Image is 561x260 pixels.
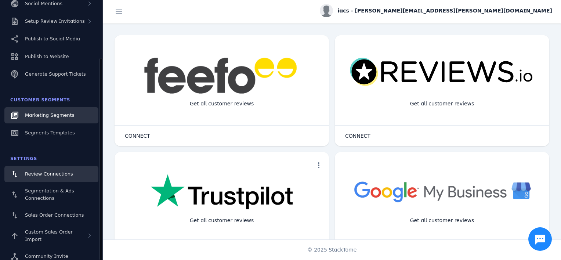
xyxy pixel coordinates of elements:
img: reviewsio.svg [350,57,535,87]
a: Publish to Social Media [4,31,98,47]
a: Segmentation & Ads Connections [4,184,98,206]
a: Sales Order Connections [4,207,98,223]
a: Marketing Segments [4,107,98,123]
div: Get all customer reviews [404,211,480,230]
span: Review Connections [25,171,73,177]
img: trustpilot.png [151,174,293,211]
a: Publish to Website [4,48,98,65]
button: CONNECT [117,129,158,143]
div: Get all customer reviews [184,94,260,113]
span: Segments Templates [25,130,75,136]
span: Setup Review Invitations [25,18,85,24]
span: CONNECT [125,133,150,138]
span: Customer Segments [10,97,70,102]
button: CONNECT [338,129,378,143]
span: © 2025 StackTome [307,246,357,254]
img: profile.jpg [320,4,333,17]
span: Social Mentions [25,1,62,6]
span: Custom Sales Order Import [25,229,73,242]
span: Publish to Website [25,54,69,59]
button: iacs - [PERSON_NAME][EMAIL_ADDRESS][PERSON_NAME][DOMAIN_NAME] [320,4,552,17]
span: CONNECT [345,133,370,138]
span: iacs - [PERSON_NAME][EMAIL_ADDRESS][PERSON_NAME][DOMAIN_NAME] [337,7,552,15]
span: Publish to Social Media [25,36,80,41]
img: feefo.png [143,57,301,94]
span: Generate Support Tickets [25,71,86,77]
div: Get all customer reviews [184,211,260,230]
a: Generate Support Tickets [4,66,98,82]
span: Marketing Segments [25,112,74,118]
span: Sales Order Connections [25,212,84,218]
a: Segments Templates [4,125,98,141]
span: Segmentation & Ads Connections [25,188,74,201]
button: more [311,158,326,173]
a: Review Connections [4,166,98,182]
span: Settings [10,156,37,161]
span: Community Invite [25,253,68,259]
div: Get all customer reviews [404,94,480,113]
img: googlebusiness.png [350,174,535,209]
